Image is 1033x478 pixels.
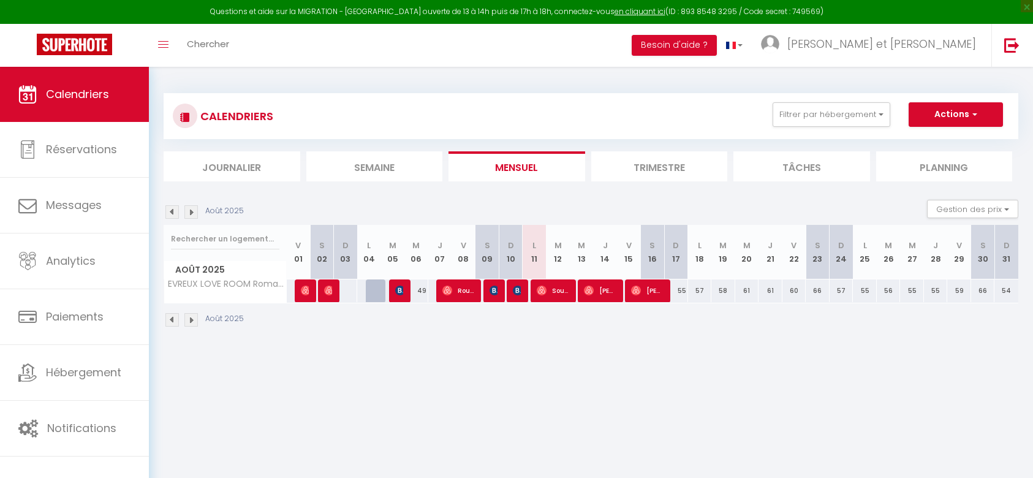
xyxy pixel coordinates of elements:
[37,34,112,55] img: Super Booking
[617,225,641,279] th: 15
[197,102,273,130] h3: CALENDRIERS
[319,240,325,251] abbr: S
[947,225,971,279] th: 29
[876,151,1013,181] li: Planning
[475,225,499,279] th: 09
[711,279,735,302] div: 58
[603,240,608,251] abbr: J
[287,225,311,279] th: 01
[752,24,991,67] a: ... [PERSON_NAME] et [PERSON_NAME]
[924,225,948,279] th: 28
[357,225,381,279] th: 04
[631,279,663,302] span: [PERSON_NAME]
[448,151,585,181] li: Mensuel
[664,225,688,279] th: 17
[513,279,521,302] span: [PERSON_NAME]
[546,225,570,279] th: 12
[711,225,735,279] th: 19
[982,427,1033,478] iframe: LiveChat chat widget
[310,225,334,279] th: 02
[47,420,116,436] span: Notifications
[324,279,332,302] span: Lola
[735,279,759,302] div: 61
[164,261,286,279] span: Août 2025
[885,240,892,251] abbr: M
[46,365,121,380] span: Hébergement
[395,279,403,302] span: [PERSON_NAME]
[806,225,830,279] th: 23
[877,225,901,279] th: 26
[806,279,830,302] div: 66
[389,240,396,251] abbr: M
[761,35,779,53] img: ...
[508,240,514,251] abbr: D
[830,225,853,279] th: 24
[381,225,405,279] th: 05
[900,279,924,302] div: 55
[46,309,104,324] span: Paiements
[632,35,717,56] button: Besoin d'aide ?
[334,225,358,279] th: 03
[428,225,452,279] th: 07
[46,142,117,157] span: Réservations
[164,151,300,181] li: Journalier
[537,279,569,302] span: Soukeina Awe
[743,240,751,251] abbr: M
[404,225,428,279] th: 06
[733,151,870,181] li: Tâches
[532,240,536,251] abbr: L
[499,225,523,279] th: 10
[853,225,877,279] th: 25
[554,240,562,251] abbr: M
[615,6,665,17] a: en cliquant ici
[570,225,594,279] th: 13
[295,240,301,251] abbr: V
[830,279,853,302] div: 57
[927,200,1018,218] button: Gestion des prix
[46,197,102,213] span: Messages
[815,240,820,251] abbr: S
[46,86,109,102] span: Calendriers
[688,225,712,279] th: 18
[688,279,712,302] div: 57
[442,279,474,302] span: Rouguiyatou Mbodji
[759,279,782,302] div: 61
[863,240,867,251] abbr: L
[437,240,442,251] abbr: J
[787,36,976,51] span: [PERSON_NAME] et [PERSON_NAME]
[205,205,244,217] p: Août 2025
[980,240,986,251] abbr: S
[301,279,309,302] span: Yona
[591,151,728,181] li: Trimestre
[178,24,238,67] a: Chercher
[640,225,664,279] th: 16
[342,240,349,251] abbr: D
[523,225,547,279] th: 11
[947,279,971,302] div: 59
[673,240,679,251] abbr: D
[649,240,655,251] abbr: S
[909,240,916,251] abbr: M
[461,240,466,251] abbr: V
[782,279,806,302] div: 60
[664,279,688,302] div: 55
[205,313,244,325] p: Août 2025
[773,102,890,127] button: Filtrer par hébergement
[971,279,995,302] div: 66
[782,225,806,279] th: 22
[187,37,229,50] span: Chercher
[956,240,962,251] abbr: V
[490,279,498,302] span: [PERSON_NAME]
[452,225,475,279] th: 08
[626,240,632,251] abbr: V
[838,240,844,251] abbr: D
[994,225,1018,279] th: 31
[900,225,924,279] th: 27
[877,279,901,302] div: 56
[791,240,797,251] abbr: V
[578,240,585,251] abbr: M
[698,240,702,251] abbr: L
[1004,240,1010,251] abbr: D
[924,279,948,302] div: 55
[853,279,877,302] div: 55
